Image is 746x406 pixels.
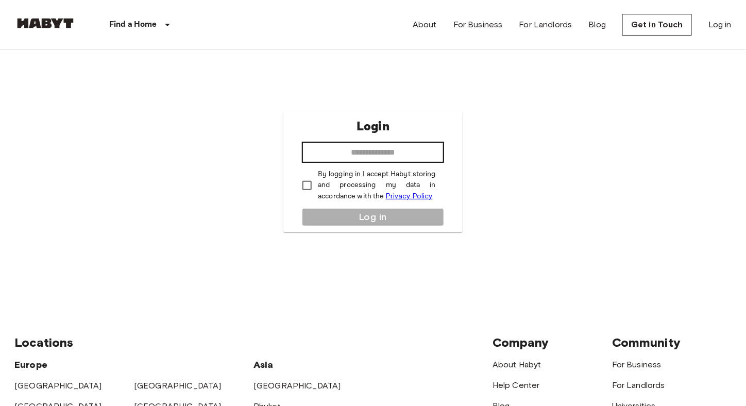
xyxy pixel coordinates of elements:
a: For Business [453,19,503,31]
a: For Landlords [612,380,665,390]
span: Europe [14,359,47,370]
a: About Habyt [493,360,541,369]
img: Habyt [14,18,76,28]
a: Log in [708,19,732,31]
p: Login [357,117,389,136]
a: For Landlords [519,19,572,31]
span: Community [612,335,681,350]
a: Blog [589,19,606,31]
a: [GEOGRAPHIC_DATA] [14,381,102,391]
a: For Business [612,360,662,369]
a: [GEOGRAPHIC_DATA] [134,381,222,391]
p: Find a Home [109,19,157,31]
a: About [413,19,437,31]
a: Get in Touch [622,14,692,36]
span: Asia [253,359,274,370]
p: By logging in I accept Habyt storing and processing my data in accordance with the [318,169,436,202]
a: [GEOGRAPHIC_DATA] [253,381,341,391]
a: Help Center [493,380,540,390]
span: Company [493,335,549,350]
a: Privacy Policy [386,192,433,200]
span: Locations [14,335,73,350]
